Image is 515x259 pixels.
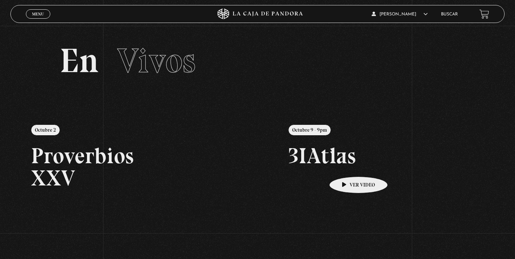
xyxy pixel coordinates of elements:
h2: En [60,44,455,78]
span: Cerrar [29,18,46,23]
a: View your shopping cart [479,9,489,19]
span: Menu [32,12,44,16]
a: Buscar [441,12,458,17]
span: Vivos [117,40,196,81]
span: [PERSON_NAME] [372,12,428,17]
